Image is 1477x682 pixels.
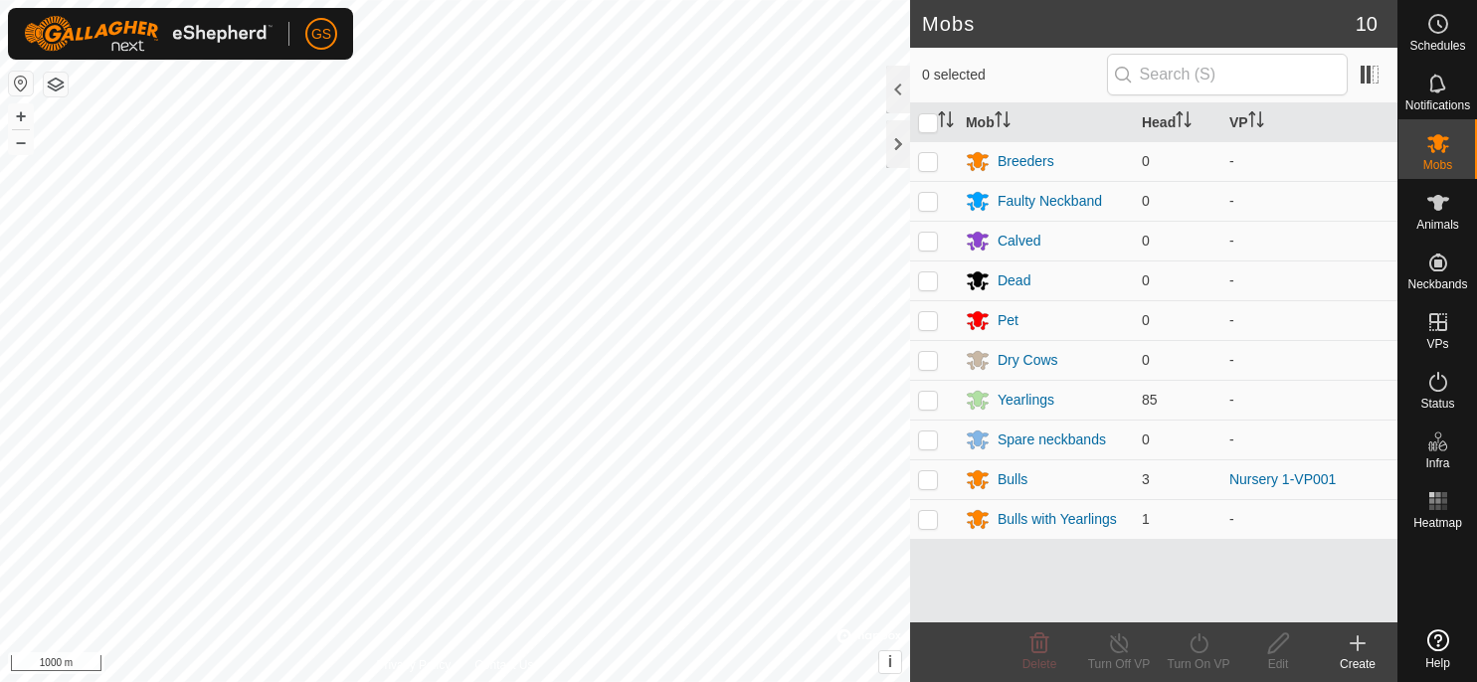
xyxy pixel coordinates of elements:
td: - [1221,181,1397,221]
span: 0 [1142,233,1150,249]
a: Nursery 1-VP001 [1229,471,1336,487]
th: Mob [958,103,1134,142]
td: - [1221,420,1397,459]
span: Help [1425,657,1450,669]
p-sorticon: Activate to sort [995,114,1011,130]
button: + [9,104,33,128]
div: Dry Cows [998,350,1058,371]
span: 3 [1142,471,1150,487]
span: i [888,653,892,670]
button: i [879,651,901,673]
p-sorticon: Activate to sort [1248,114,1264,130]
span: 0 [1142,431,1150,447]
div: Edit [1238,655,1318,673]
td: - [1221,260,1397,300]
button: Reset Map [9,72,33,95]
td: - [1221,340,1397,380]
a: Contact Us [474,656,533,674]
button: Map Layers [44,73,68,96]
td: - [1221,499,1397,539]
span: 0 [1142,272,1150,288]
span: Delete [1022,657,1057,671]
div: Calved [998,231,1041,252]
th: Head [1134,103,1221,142]
span: Infra [1425,457,1449,469]
span: 0 [1142,193,1150,209]
td: - [1221,221,1397,260]
td: - [1221,141,1397,181]
span: 1 [1142,511,1150,527]
p-sorticon: Activate to sort [938,114,954,130]
div: Bulls with Yearlings [998,509,1117,530]
p-sorticon: Activate to sort [1176,114,1192,130]
div: Bulls [998,469,1027,490]
div: Turn On VP [1159,655,1238,673]
td: - [1221,300,1397,340]
div: Dead [998,270,1030,291]
button: – [9,130,33,154]
span: Mobs [1423,159,1452,171]
span: Status [1420,398,1454,410]
div: Faulty Neckband [998,191,1102,212]
div: Create [1318,655,1397,673]
span: 0 [1142,153,1150,169]
span: Neckbands [1407,278,1467,290]
h2: Mobs [922,12,1356,36]
span: Notifications [1405,99,1470,111]
th: VP [1221,103,1397,142]
div: Breeders [998,151,1054,172]
div: Turn Off VP [1079,655,1159,673]
span: 0 [1142,352,1150,368]
a: Help [1398,621,1477,677]
div: Yearlings [998,390,1054,411]
span: 85 [1142,392,1158,408]
span: 10 [1356,9,1378,39]
img: Gallagher Logo [24,16,273,52]
span: Animals [1416,219,1459,231]
span: Heatmap [1413,517,1462,529]
span: 0 selected [922,65,1107,85]
span: GS [311,24,331,45]
span: VPs [1426,338,1448,350]
input: Search (S) [1107,54,1348,95]
div: Pet [998,310,1018,331]
span: Schedules [1409,40,1465,52]
td: - [1221,380,1397,420]
a: Privacy Policy [376,656,451,674]
div: Spare neckbands [998,429,1106,450]
span: 0 [1142,312,1150,328]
